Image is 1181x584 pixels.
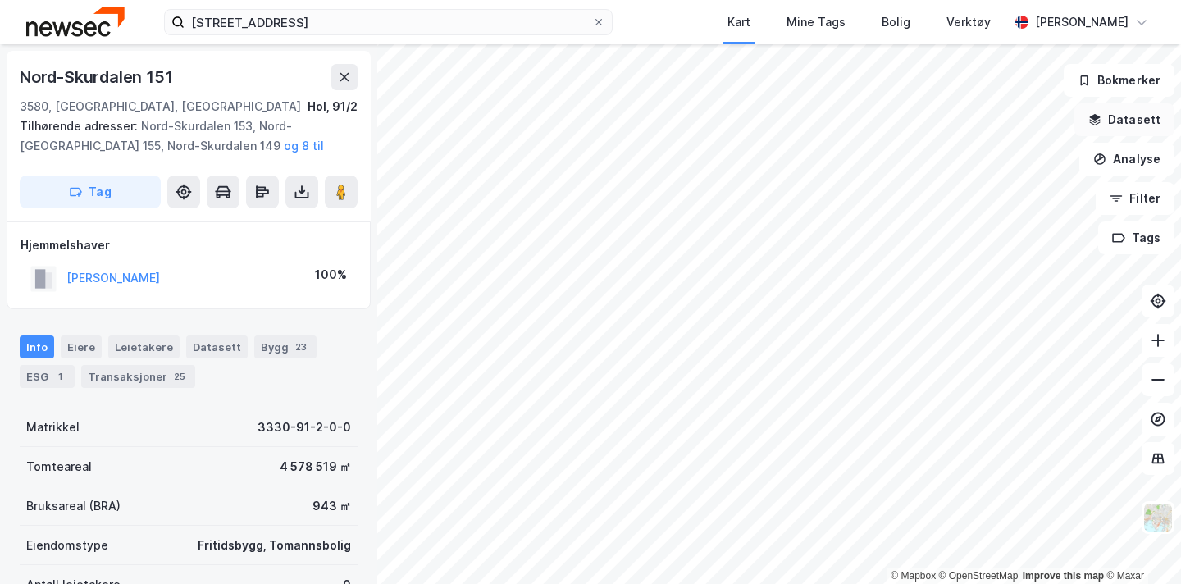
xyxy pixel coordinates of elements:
[21,235,357,255] div: Hjemmelshaver
[20,97,301,116] div: 3580, [GEOGRAPHIC_DATA], [GEOGRAPHIC_DATA]
[1035,12,1129,32] div: [PERSON_NAME]
[315,265,347,285] div: 100%
[171,368,189,385] div: 25
[61,335,102,358] div: Eiere
[1023,570,1104,582] a: Improve this map
[20,64,176,90] div: Nord-Skurdalen 151
[20,176,161,208] button: Tag
[292,339,310,355] div: 23
[52,368,68,385] div: 1
[20,335,54,358] div: Info
[26,496,121,516] div: Bruksareal (BRA)
[1099,505,1181,584] div: Kontrollprogram for chat
[1096,182,1174,215] button: Filter
[1074,103,1174,136] button: Datasett
[26,417,80,437] div: Matrikkel
[20,119,141,133] span: Tilhørende adresser:
[81,365,195,388] div: Transaksjoner
[1098,221,1174,254] button: Tags
[108,335,180,358] div: Leietakere
[1079,143,1174,176] button: Analyse
[1099,505,1181,584] iframe: Chat Widget
[185,10,592,34] input: Søk på adresse, matrikkel, gårdeiere, leietakere eller personer
[26,536,108,555] div: Eiendomstype
[1142,502,1174,533] img: Z
[20,116,344,156] div: Nord-Skurdalen 153, Nord-[GEOGRAPHIC_DATA] 155, Nord-Skurdalen 149
[787,12,846,32] div: Mine Tags
[254,335,317,358] div: Bygg
[20,365,75,388] div: ESG
[891,570,936,582] a: Mapbox
[308,97,358,116] div: Hol, 91/2
[26,457,92,477] div: Tomteareal
[312,496,351,516] div: 943 ㎡
[26,7,125,36] img: newsec-logo.f6e21ccffca1b3a03d2d.png
[946,12,991,32] div: Verktøy
[727,12,750,32] div: Kart
[258,417,351,437] div: 3330-91-2-0-0
[280,457,351,477] div: 4 578 519 ㎡
[1064,64,1174,97] button: Bokmerker
[186,335,248,358] div: Datasett
[198,536,351,555] div: Fritidsbygg, Tomannsbolig
[882,12,910,32] div: Bolig
[939,570,1019,582] a: OpenStreetMap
